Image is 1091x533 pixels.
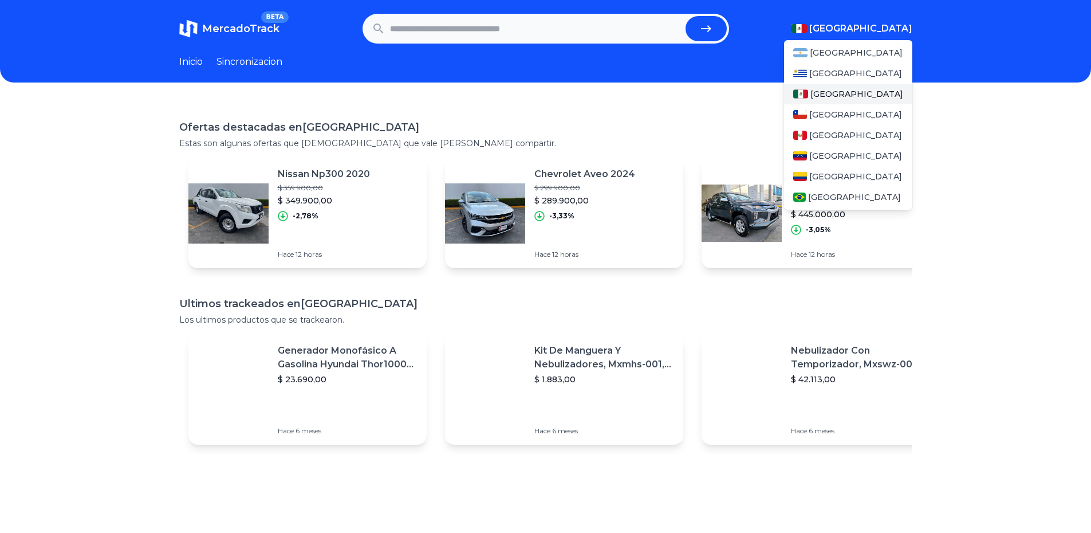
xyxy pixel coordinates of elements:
a: Featured imageChevrolet Aveo 2024$ 299.900,00$ 289.900,00-3,33%Hace 12 horas [445,158,683,268]
img: Featured image [445,173,525,253]
p: Hace 6 meses [278,426,418,436]
a: Featured imageKit De Manguera Y Nebulizadores, Mxmhs-001, 6m, 6 Tees, 8 Bo$ 1.883,00Hace 6 meses [445,335,683,445]
img: Brasil [793,193,806,202]
a: Uruguay[GEOGRAPHIC_DATA] [784,63,912,84]
p: Nissan Np300 2020 [278,167,370,181]
p: Estas son algunas ofertas que [DEMOGRAPHIC_DATA] que vale [PERSON_NAME] compartir. [179,138,912,149]
a: MercadoTrackBETA [179,19,279,38]
img: Colombia [793,172,807,181]
a: Featured imageMitsubishi L200 Glx 4x4 Diesel 2022$ 459.000,00$ 445.000,00-3,05%Hace 12 horas [702,158,940,268]
p: $ 359.900,00 [278,183,370,193]
p: $ 299.900,00 [534,183,635,193]
img: Peru [793,131,807,140]
h1: Ultimos trackeados en [GEOGRAPHIC_DATA] [179,296,912,312]
span: [GEOGRAPHIC_DATA] [809,109,902,120]
img: MercadoTrack [179,19,198,38]
a: Colombia[GEOGRAPHIC_DATA] [784,166,912,187]
p: -3,05% [806,225,831,234]
span: [GEOGRAPHIC_DATA] [809,130,902,141]
p: -2,78% [293,211,318,221]
a: Venezuela[GEOGRAPHIC_DATA] [784,146,912,166]
img: Mexico [793,89,808,99]
span: BETA [261,11,288,23]
img: Venezuela [793,151,807,160]
img: Chile [793,110,807,119]
img: Featured image [702,173,782,253]
span: [GEOGRAPHIC_DATA] [809,22,912,36]
p: Los ultimos productos que se trackearon. [179,314,912,326]
p: $ 42.113,00 [791,374,931,385]
a: Argentina[GEOGRAPHIC_DATA] [784,42,912,63]
h1: Ofertas destacadas en [GEOGRAPHIC_DATA] [179,119,912,135]
p: $ 23.690,00 [278,374,418,385]
p: Chevrolet Aveo 2024 [534,167,635,181]
img: Featured image [188,173,269,253]
p: $ 349.900,00 [278,195,370,206]
img: Uruguay [793,69,807,78]
p: Hace 6 meses [534,426,674,436]
span: MercadoTrack [202,22,279,35]
img: Argentina [793,48,808,57]
p: Hace 12 horas [534,250,635,259]
p: Hace 12 horas [278,250,370,259]
span: [GEOGRAPHIC_DATA] [810,88,903,100]
p: Hace 6 meses [791,426,931,436]
a: Featured imageGenerador Monofásico A Gasolina Hyundai Thor10000 P 11.5 Kw$ 23.690,00Hace 6 meses [188,335,427,445]
span: [GEOGRAPHIC_DATA] [808,191,901,203]
a: Brasil[GEOGRAPHIC_DATA] [784,187,912,207]
img: Featured image [702,350,782,430]
span: [GEOGRAPHIC_DATA] [809,150,902,162]
a: Peru[GEOGRAPHIC_DATA] [784,125,912,146]
img: Featured image [188,350,269,430]
p: Generador Monofásico A Gasolina Hyundai Thor10000 P 11.5 Kw [278,344,418,371]
a: Featured imageNissan Np300 2020$ 359.900,00$ 349.900,00-2,78%Hace 12 horas [188,158,427,268]
a: Sincronizacion [216,55,282,69]
a: Chile[GEOGRAPHIC_DATA] [784,104,912,125]
a: Inicio [179,55,203,69]
p: Hace 12 horas [791,250,931,259]
span: [GEOGRAPHIC_DATA] [809,171,902,182]
p: Kit De Manguera Y Nebulizadores, Mxmhs-001, 6m, 6 Tees, 8 Bo [534,344,674,371]
a: Mexico[GEOGRAPHIC_DATA] [784,84,912,104]
p: $ 1.883,00 [534,374,674,385]
p: -3,33% [549,211,574,221]
button: [GEOGRAPHIC_DATA] [791,22,912,36]
span: [GEOGRAPHIC_DATA] [810,47,903,58]
span: [GEOGRAPHIC_DATA] [809,68,902,79]
img: Mexico [791,24,807,33]
p: $ 445.000,00 [791,209,931,220]
p: $ 289.900,00 [534,195,635,206]
a: Featured imageNebulizador Con Temporizador, Mxswz-009, 50m, 40 Boquillas$ 42.113,00Hace 6 meses [702,335,940,445]
p: Nebulizador Con Temporizador, Mxswz-009, 50m, 40 Boquillas [791,344,931,371]
img: Featured image [445,350,525,430]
